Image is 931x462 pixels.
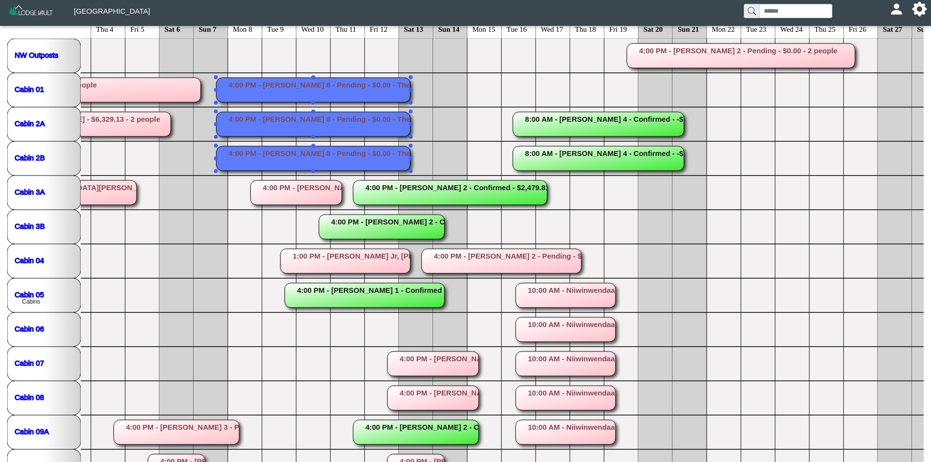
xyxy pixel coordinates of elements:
text: Sat 20 [644,25,663,33]
a: Cabin 05 [15,290,44,298]
text: Cabins [22,298,40,305]
text: Fri 26 [849,25,867,33]
text: Sun 7 [199,25,217,33]
text: Wed 24 [780,25,803,33]
a: Cabin 04 [15,256,44,264]
a: Cabin 07 [15,358,44,367]
a: Cabin 3B [15,221,45,230]
text: Sat 13 [404,25,424,33]
a: Cabin 08 [15,393,44,401]
svg: gear fill [916,5,923,13]
a: Cabin 3A [15,187,45,196]
text: Mon 15 [473,25,496,33]
a: Cabin 09A [15,427,49,435]
text: Mon 8 [233,25,253,33]
text: Sun 14 [438,25,460,33]
text: Sun 21 [678,25,699,33]
text: Fri 5 [130,25,145,33]
text: Fri 12 [370,25,388,33]
a: NW Outposts [15,50,58,59]
text: Wed 17 [541,25,563,33]
text: Sat 27 [883,25,903,33]
svg: search [748,7,756,15]
text: Thu 11 [336,25,356,33]
text: Sat 6 [165,25,181,33]
a: Cabin 2A [15,119,45,127]
text: Tue 9 [267,25,284,33]
a: Cabin 2B [15,153,45,161]
img: Z [8,4,54,21]
a: Cabin 01 [15,85,44,93]
svg: person fill [893,5,900,13]
text: Thu 25 [815,25,836,33]
text: Tue 16 [507,25,527,33]
a: Cabin 06 [15,324,44,332]
text: Thu 18 [575,25,596,33]
text: Thu 4 [96,25,114,33]
text: Fri 19 [609,25,627,33]
text: Tue 23 [746,25,767,33]
text: Mon 22 [712,25,735,33]
text: Wed 10 [302,25,324,33]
